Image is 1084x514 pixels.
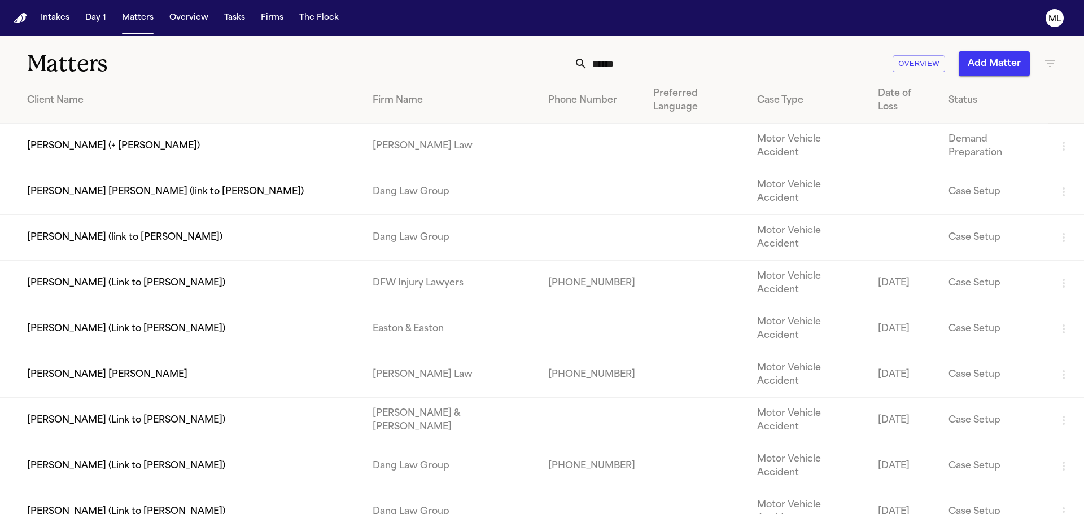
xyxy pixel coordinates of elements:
[869,261,939,306] td: [DATE]
[748,261,869,306] td: Motor Vehicle Accident
[256,8,288,28] button: Firms
[939,352,1048,398] td: Case Setup
[14,13,27,24] img: Finch Logo
[548,94,635,107] div: Phone Number
[117,8,158,28] button: Matters
[373,94,530,107] div: Firm Name
[653,87,739,114] div: Preferred Language
[165,8,213,28] button: Overview
[748,169,869,215] td: Motor Vehicle Accident
[939,124,1048,169] td: Demand Preparation
[27,94,355,107] div: Client Name
[939,169,1048,215] td: Case Setup
[748,398,869,443] td: Motor Vehicle Accident
[295,8,343,28] button: The Flock
[364,169,539,215] td: Dang Law Group
[364,398,539,443] td: [PERSON_NAME] & [PERSON_NAME]
[36,8,74,28] button: Intakes
[869,352,939,398] td: [DATE]
[869,398,939,443] td: [DATE]
[27,50,327,78] h1: Matters
[364,261,539,306] td: DFW Injury Lawyers
[539,261,644,306] td: [PHONE_NUMBER]
[939,215,1048,261] td: Case Setup
[939,306,1048,352] td: Case Setup
[869,306,939,352] td: [DATE]
[364,124,539,169] td: [PERSON_NAME] Law
[757,94,860,107] div: Case Type
[748,215,869,261] td: Motor Vehicle Accident
[959,51,1030,76] button: Add Matter
[364,352,539,398] td: [PERSON_NAME] Law
[220,8,250,28] button: Tasks
[748,124,869,169] td: Motor Vehicle Accident
[539,352,644,398] td: [PHONE_NUMBER]
[364,215,539,261] td: Dang Law Group
[939,398,1048,443] td: Case Setup
[539,443,644,489] td: [PHONE_NUMBER]
[364,443,539,489] td: Dang Law Group
[893,55,945,73] button: Overview
[939,443,1048,489] td: Case Setup
[364,306,539,352] td: Easton & Easton
[14,13,27,24] a: Home
[939,261,1048,306] td: Case Setup
[81,8,111,28] button: Day 1
[748,352,869,398] td: Motor Vehicle Accident
[948,94,1039,107] div: Status
[748,443,869,489] td: Motor Vehicle Accident
[878,87,930,114] div: Date of Loss
[869,443,939,489] td: [DATE]
[748,306,869,352] td: Motor Vehicle Accident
